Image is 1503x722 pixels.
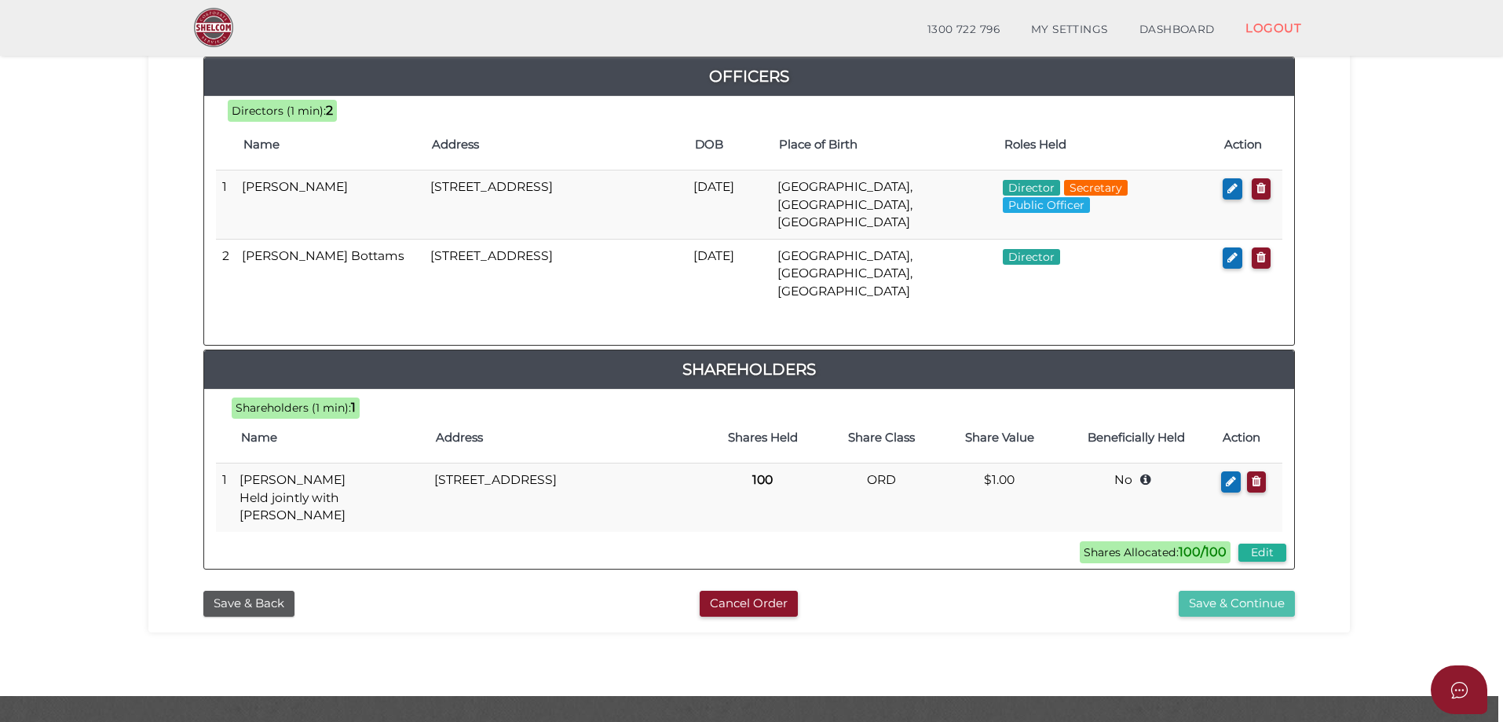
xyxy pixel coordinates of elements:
h4: Beneficially Held [1066,431,1207,445]
td: [PERSON_NAME] [236,170,424,240]
span: Secretary [1064,180,1128,196]
b: 100/100 [1179,544,1227,559]
h4: Address [436,431,695,445]
span: Shareholders (1 min): [236,401,351,415]
td: [PERSON_NAME] Bottams [236,240,424,308]
h4: Shares Held [711,431,814,445]
h4: Place of Birth [779,138,989,152]
a: DASHBOARD [1124,14,1231,46]
h4: Share Value [949,431,1051,445]
b: 100 [752,472,773,487]
td: [DATE] [687,170,771,240]
span: Directors (1 min): [232,104,326,118]
h4: Action [1223,431,1274,445]
b: 2 [326,103,333,118]
td: ORD [822,464,940,532]
h4: Roles Held [1004,138,1209,152]
td: [PERSON_NAME] Held jointly with [PERSON_NAME] [233,464,428,532]
button: Open asap [1431,665,1487,714]
h4: Action [1224,138,1274,152]
button: Save & Continue [1179,591,1295,617]
a: LOGOUT [1230,12,1317,44]
h4: DOB [695,138,763,152]
td: [GEOGRAPHIC_DATA], [GEOGRAPHIC_DATA], [GEOGRAPHIC_DATA] [771,170,997,240]
td: 1 [216,464,233,532]
td: [STREET_ADDRESS] [424,240,687,308]
span: Public Officer [1003,197,1090,213]
h4: Share Class [830,431,932,445]
a: 1300 722 796 [912,14,1015,46]
td: No [1059,464,1215,532]
td: 2 [216,240,236,308]
span: Director [1003,249,1060,265]
td: [DATE] [687,240,771,308]
span: Shares Allocated: [1080,541,1231,563]
span: Director [1003,180,1060,196]
button: Save & Back [203,591,294,617]
td: [STREET_ADDRESS] [424,170,687,240]
h4: Address [432,138,679,152]
a: Shareholders [204,357,1294,382]
button: Cancel Order [700,591,798,617]
a: MY SETTINGS [1015,14,1124,46]
h4: Name [241,431,420,445]
td: 1 [216,170,236,240]
td: [STREET_ADDRESS] [428,464,703,532]
button: Edit [1238,544,1286,562]
td: [GEOGRAPHIC_DATA], [GEOGRAPHIC_DATA], [GEOGRAPHIC_DATA] [771,240,997,308]
h4: Name [243,138,416,152]
a: Officers [204,64,1294,89]
b: 1 [351,400,356,415]
td: $1.00 [941,464,1059,532]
